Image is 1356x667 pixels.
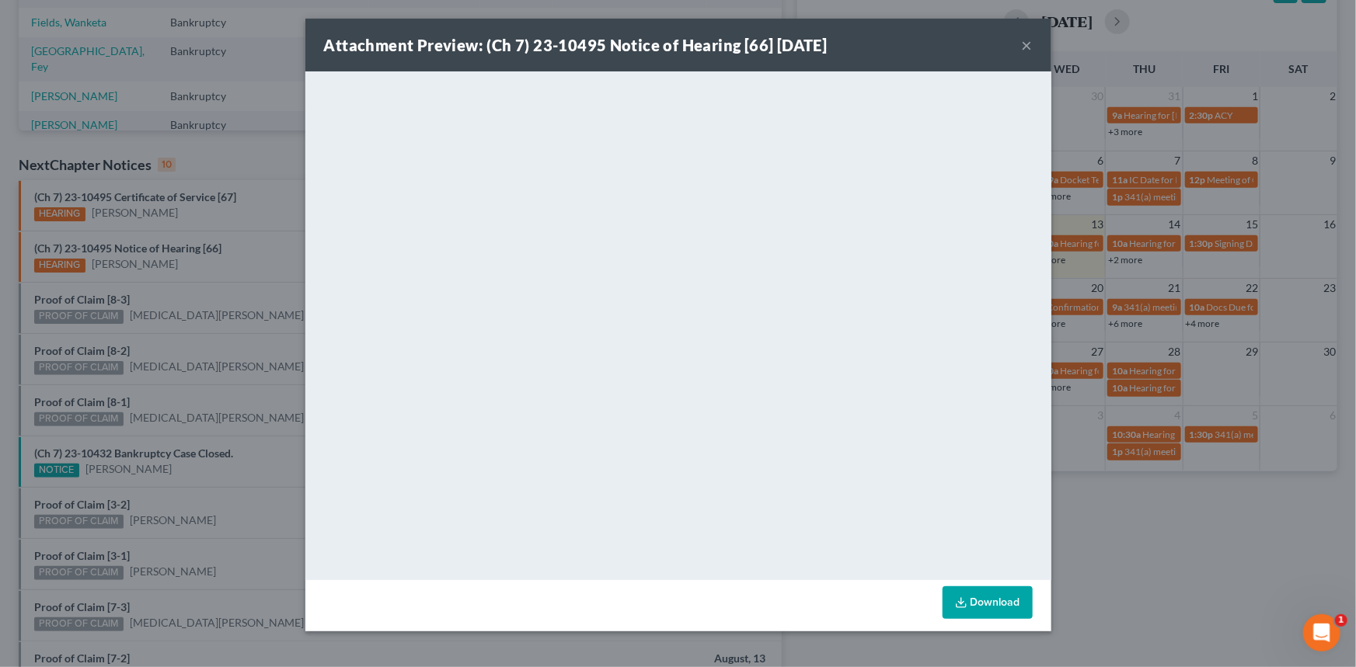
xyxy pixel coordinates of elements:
[324,36,828,54] strong: Attachment Preview: (Ch 7) 23-10495 Notice of Hearing [66] [DATE]
[943,586,1033,619] a: Download
[305,71,1051,576] iframe: <object ng-attr-data='[URL][DOMAIN_NAME]' type='application/pdf' width='100%' height='650px'></ob...
[1303,614,1340,651] iframe: Intercom live chat
[1335,614,1347,627] span: 1
[1022,36,1033,54] button: ×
